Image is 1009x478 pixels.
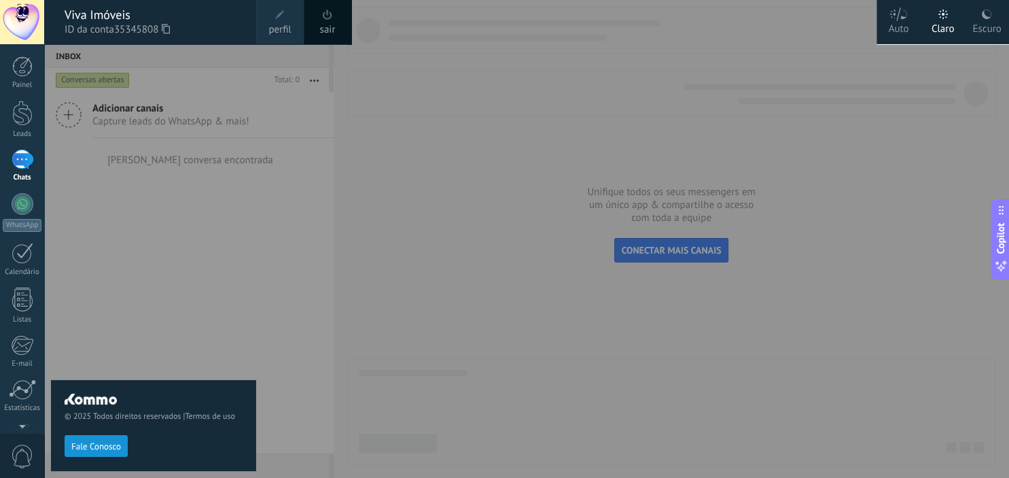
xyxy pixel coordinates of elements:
[3,173,42,182] div: Chats
[994,222,1008,254] span: Copilot
[65,22,243,37] span: ID da conta
[65,7,243,22] div: Viva Imóveis
[972,9,1001,44] div: Escuro
[3,268,42,277] div: Calendário
[114,22,170,37] span: 35345808
[3,219,41,232] div: WhatsApp
[65,411,243,422] span: © 2025 Todos direitos reservados |
[3,360,42,369] div: E-mail
[320,22,336,37] a: sair
[3,404,42,413] div: Estatísticas
[3,81,42,90] div: Painel
[65,435,128,457] button: Fale Conosco
[268,22,291,37] span: perfil
[71,442,121,451] span: Fale Conosco
[3,315,42,324] div: Listas
[185,411,234,422] a: Termos de uso
[3,130,42,139] div: Leads
[889,9,909,44] div: Auto
[932,9,955,44] div: Claro
[65,441,128,451] a: Fale Conosco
